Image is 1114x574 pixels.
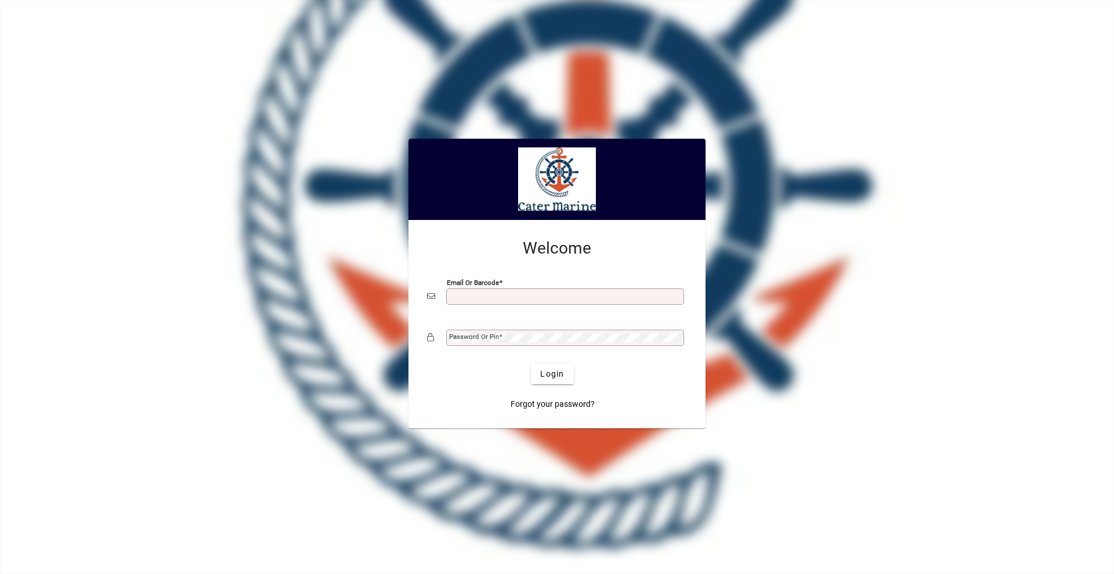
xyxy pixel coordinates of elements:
[447,279,499,287] mat-label: Email or Barcode
[531,363,573,384] button: Login
[427,239,687,258] h2: Welcome
[511,398,595,410] span: Forgot your password?
[540,368,564,380] span: Login
[506,394,599,414] a: Forgot your password?
[449,333,499,341] mat-label: Password or Pin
